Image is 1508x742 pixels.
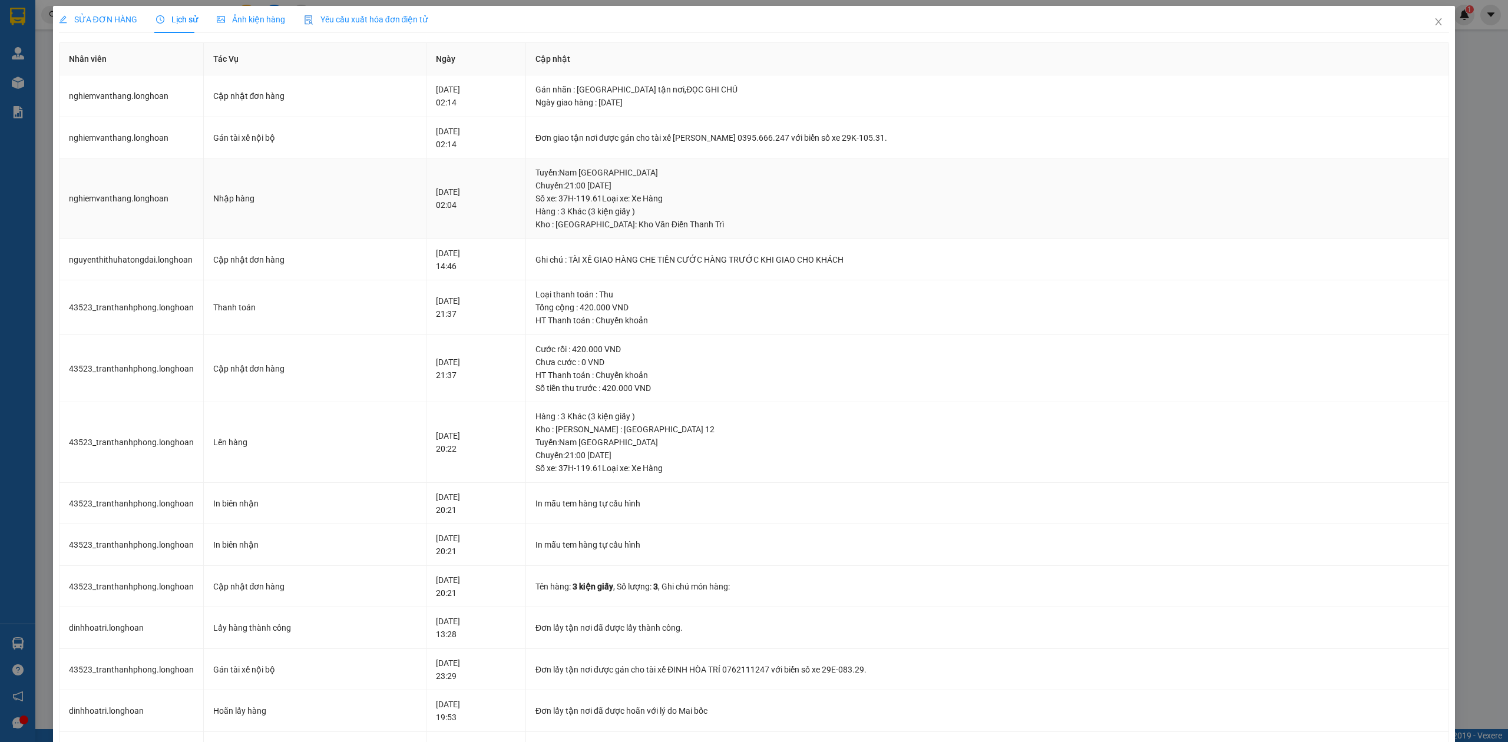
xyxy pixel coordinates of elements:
[213,90,416,102] div: Cập nhật đơn hàng
[156,15,164,24] span: clock-circle
[213,253,416,266] div: Cập nhật đơn hàng
[436,83,516,109] div: [DATE] 02:14
[535,253,1439,266] div: Ghi chú : TÀI XẾ GIAO HÀNG CHE TIỀN CƯỚC HÀNG TRƯỚC KHI GIAO CHO KHÁCH
[59,483,204,525] td: 43523_tranthanhphong.longhoan
[535,369,1439,382] div: HT Thanh toán : Chuyển khoản
[59,690,204,732] td: dinhhoatri.longhoan
[59,607,204,649] td: dinhhoatri.longhoan
[217,15,225,24] span: picture
[59,158,204,239] td: nghiemvanthang.longhoan
[436,698,516,724] div: [DATE] 19:53
[436,247,516,273] div: [DATE] 14:46
[59,280,204,335] td: 43523_tranthanhphong.longhoan
[535,704,1439,717] div: Đơn lấy tận nơi đã được hoãn với lý do Mai bốc
[436,574,516,599] div: [DATE] 20:21
[436,615,516,641] div: [DATE] 13:28
[535,410,1439,423] div: Hàng : 3 Khác (3 kiện giấy )
[213,663,416,676] div: Gán tài xế nội bộ
[59,75,204,117] td: nghiemvanthang.longhoan
[535,131,1439,144] div: Đơn giao tận nơi được gán cho tài xế [PERSON_NAME] 0395.666.247 với biển số xe 29K-105.31.
[1434,17,1443,26] span: close
[526,43,1449,75] th: Cập nhật
[535,218,1439,231] div: Kho : [GEOGRAPHIC_DATA]: Kho Văn Điển Thanh Trì
[535,314,1439,327] div: HT Thanh toán : Chuyển khoản
[426,43,526,75] th: Ngày
[535,663,1439,676] div: Đơn lấy tận nơi được gán cho tài xế ĐINH HÒA TRÍ 0762111247 với biển số xe 29E-083.29.
[213,301,416,314] div: Thanh toán
[436,125,516,151] div: [DATE] 02:14
[535,356,1439,369] div: Chưa cước : 0 VND
[213,621,416,634] div: Lấy hàng thành công
[535,538,1439,551] div: In mẫu tem hàng tự cấu hình
[1422,6,1455,39] button: Close
[436,657,516,683] div: [DATE] 23:29
[217,15,285,24] span: Ảnh kiện hàng
[535,423,1439,436] div: Kho : [PERSON_NAME] : [GEOGRAPHIC_DATA] 12
[573,582,613,591] span: 3 kiện giấy
[535,301,1439,314] div: Tổng cộng : 420.000 VND
[213,436,416,449] div: Lên hàng
[436,491,516,516] div: [DATE] 20:21
[535,83,1439,96] div: Gán nhãn : [GEOGRAPHIC_DATA] tận nơi,ĐỌC GHI CHÚ
[213,362,416,375] div: Cập nhật đơn hàng
[213,497,416,510] div: In biên nhận
[535,382,1439,395] div: Số tiền thu trước : 420.000 VND
[304,15,428,24] span: Yêu cầu xuất hóa đơn điện tử
[59,15,137,24] span: SỬA ĐƠN HÀNG
[535,621,1439,634] div: Đơn lấy tận nơi đã được lấy thành công.
[535,497,1439,510] div: In mẫu tem hàng tự cấu hình
[213,131,416,144] div: Gán tài xế nội bộ
[535,166,1439,205] div: Tuyến : Nam [GEOGRAPHIC_DATA] Chuyến: 21:00 [DATE] Số xe: 37H-119.61 Loại xe: Xe Hàng
[59,15,67,24] span: edit
[59,524,204,566] td: 43523_tranthanhphong.longhoan
[436,294,516,320] div: [DATE] 21:37
[59,649,204,691] td: 43523_tranthanhphong.longhoan
[304,15,313,25] img: icon
[436,356,516,382] div: [DATE] 21:37
[535,288,1439,301] div: Loại thanh toán : Thu
[535,205,1439,218] div: Hàng : 3 Khác (3 kiện giấy )
[436,429,516,455] div: [DATE] 20:22
[436,532,516,558] div: [DATE] 20:21
[535,436,1439,475] div: Tuyến : Nam [GEOGRAPHIC_DATA] Chuyến: 21:00 [DATE] Số xe: 37H-119.61 Loại xe: Xe Hàng
[653,582,658,591] span: 3
[59,239,204,281] td: nguyenthithuhatongdai.longhoan
[535,96,1439,109] div: Ngày giao hàng : [DATE]
[213,580,416,593] div: Cập nhật đơn hàng
[59,335,204,403] td: 43523_tranthanhphong.longhoan
[156,15,198,24] span: Lịch sử
[59,566,204,608] td: 43523_tranthanhphong.longhoan
[535,580,1439,593] div: Tên hàng: , Số lượng: , Ghi chú món hàng:
[535,343,1439,356] div: Cước rồi : 420.000 VND
[204,43,426,75] th: Tác Vụ
[59,117,204,159] td: nghiemvanthang.longhoan
[59,402,204,483] td: 43523_tranthanhphong.longhoan
[436,185,516,211] div: [DATE] 02:04
[213,192,416,205] div: Nhập hàng
[213,538,416,551] div: In biên nhận
[59,43,204,75] th: Nhân viên
[213,704,416,717] div: Hoãn lấy hàng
